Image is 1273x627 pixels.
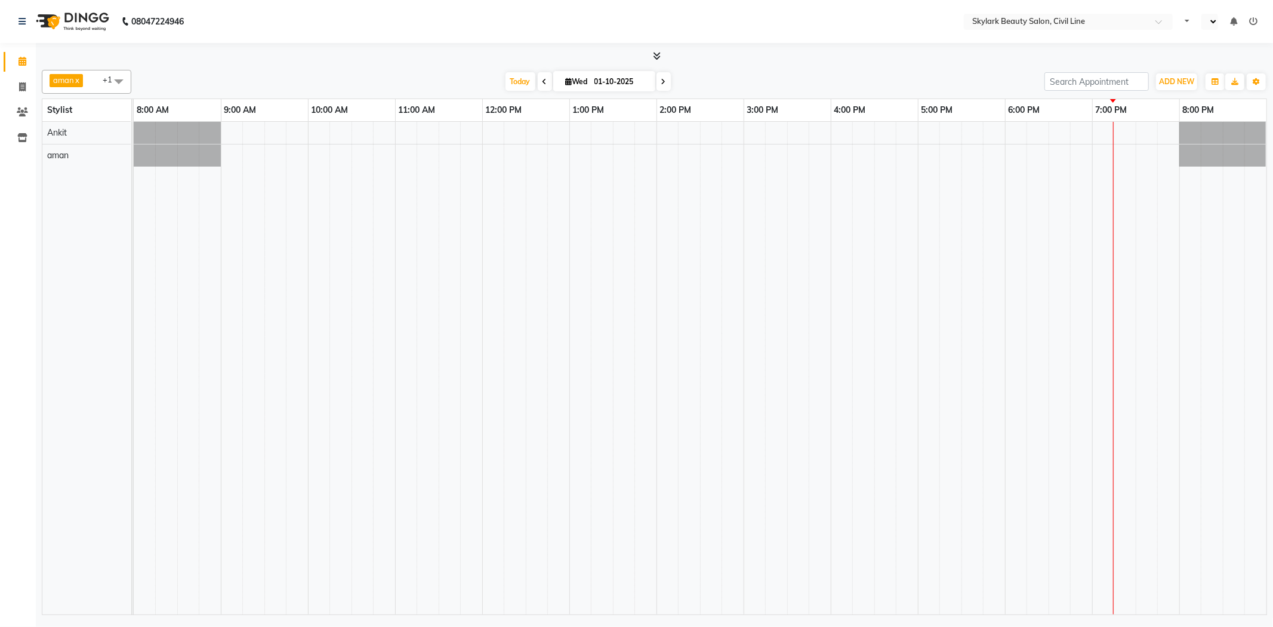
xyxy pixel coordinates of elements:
a: 8:00 AM [134,102,172,119]
a: 10:00 AM [309,102,352,119]
a: 11:00 AM [396,102,439,119]
button: ADD NEW [1156,73,1197,90]
a: 7:00 PM [1093,102,1130,119]
span: aman [47,150,69,161]
input: 2025-10-01 [591,73,651,91]
span: Wed [563,77,591,86]
span: aman [53,75,74,85]
a: x [74,75,79,85]
a: 6:00 PM [1006,102,1043,119]
span: ADD NEW [1159,77,1194,86]
a: 5:00 PM [918,102,956,119]
a: 2:00 PM [657,102,695,119]
b: 08047224946 [131,5,184,38]
a: 1:00 PM [570,102,608,119]
a: 8:00 PM [1180,102,1217,119]
input: Search Appointment [1044,72,1149,91]
span: Stylist [47,105,72,115]
span: +1 [103,75,121,84]
a: 4:00 PM [831,102,869,119]
a: 3:00 PM [744,102,782,119]
span: Ankit [47,127,67,138]
img: logo [30,5,112,38]
a: 9:00 AM [221,102,260,119]
a: 12:00 PM [483,102,525,119]
span: Today [505,72,535,91]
